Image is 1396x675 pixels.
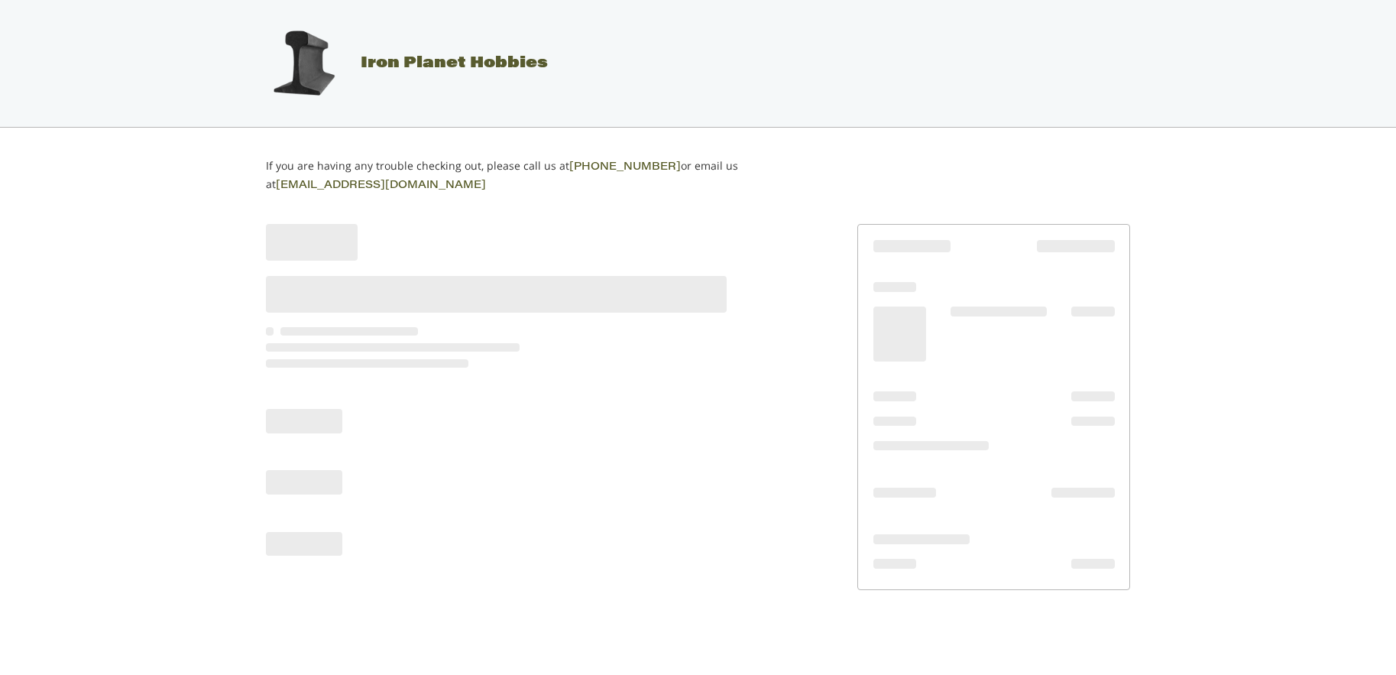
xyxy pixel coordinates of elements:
a: [PHONE_NUMBER] [569,162,681,173]
a: Iron Planet Hobbies [250,56,548,71]
span: Iron Planet Hobbies [361,56,548,71]
a: [EMAIL_ADDRESS][DOMAIN_NAME] [276,180,486,191]
img: Iron Planet Hobbies [265,25,342,102]
p: If you are having any trouble checking out, please call us at or email us at [266,157,786,194]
